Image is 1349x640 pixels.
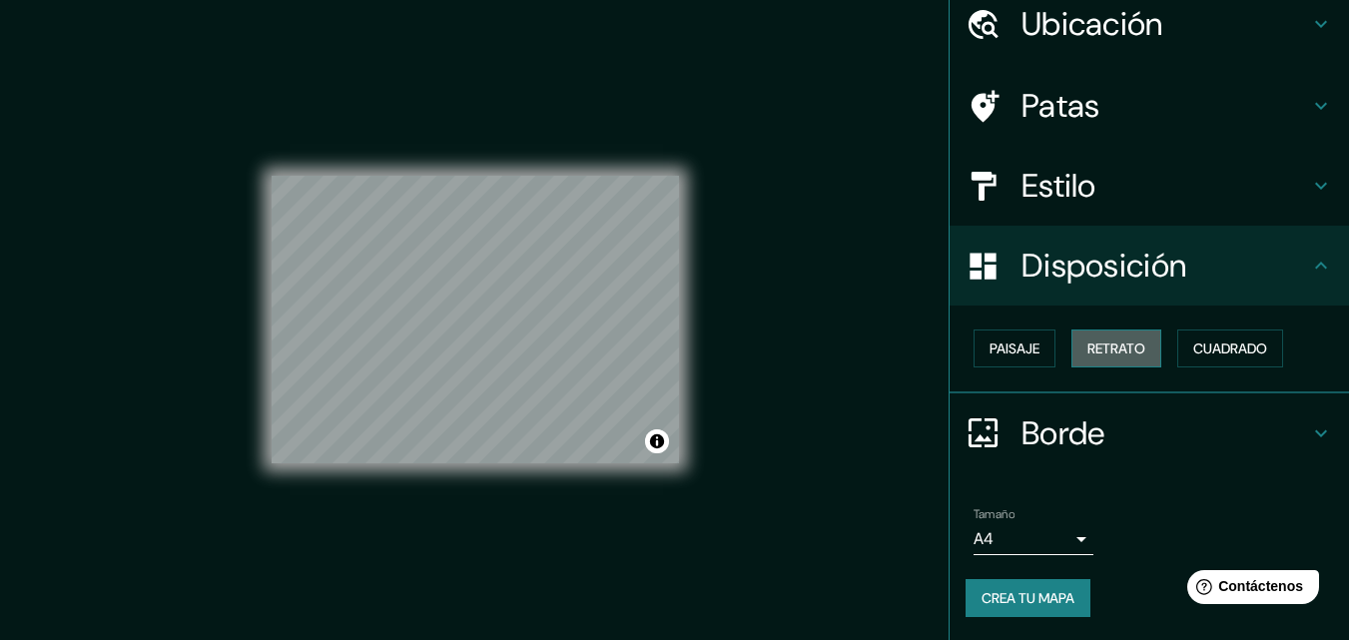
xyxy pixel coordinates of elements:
canvas: Mapa [272,176,679,463]
font: A4 [974,528,994,549]
button: Crea tu mapa [966,579,1090,617]
button: Paisaje [974,329,1055,367]
font: Paisaje [990,339,1039,357]
div: A4 [974,523,1093,555]
button: Retrato [1071,329,1161,367]
div: Patas [950,66,1349,146]
button: Activar o desactivar atribución [645,429,669,453]
font: Disposición [1021,245,1186,287]
font: Borde [1021,412,1105,454]
font: Ubicación [1021,3,1163,45]
font: Estilo [1021,165,1096,207]
font: Patas [1021,85,1100,127]
div: Borde [950,393,1349,473]
font: Cuadrado [1193,339,1267,357]
div: Estilo [950,146,1349,226]
iframe: Lanzador de widgets de ayuda [1171,562,1327,618]
font: Retrato [1087,339,1145,357]
font: Crea tu mapa [982,589,1074,607]
button: Cuadrado [1177,329,1283,367]
div: Disposición [950,226,1349,306]
font: Tamaño [974,506,1014,522]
